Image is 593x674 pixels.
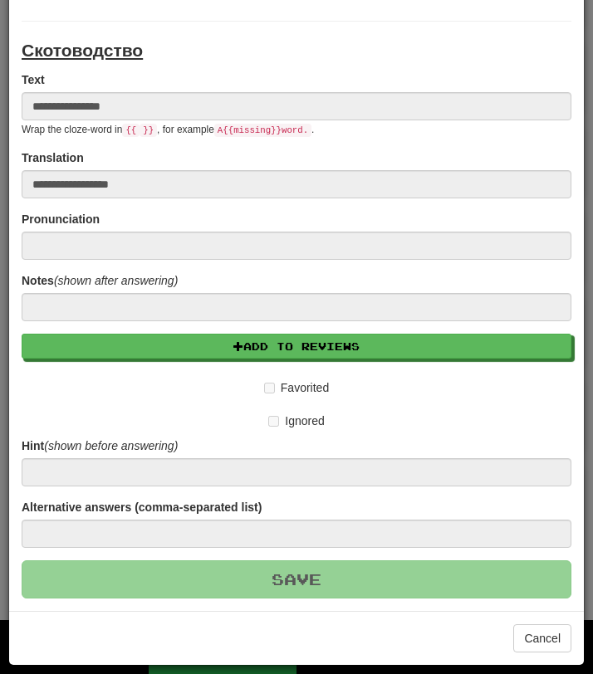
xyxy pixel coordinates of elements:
label: Ignored [268,413,324,429]
label: Text [22,71,45,88]
button: Cancel [513,624,571,652]
label: Alternative answers (comma-separated list) [22,499,262,515]
input: Favorited [264,383,275,393]
input: Ignored [268,416,279,427]
button: Add to Reviews [22,334,571,359]
code: A {{ missing }} word. [214,124,311,137]
small: Wrap the cloze-word in , for example . [22,124,314,135]
button: Save [22,560,571,598]
label: Pronunciation [22,211,100,227]
code: }} [140,124,157,137]
label: Notes [22,272,178,289]
code: {{ [122,124,140,137]
em: (shown after answering) [54,274,178,287]
label: Translation [22,149,84,166]
label: Favorited [264,379,329,396]
u: Скотоводство [22,41,143,60]
label: Hint [22,437,178,454]
em: (shown before answering) [44,439,178,452]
